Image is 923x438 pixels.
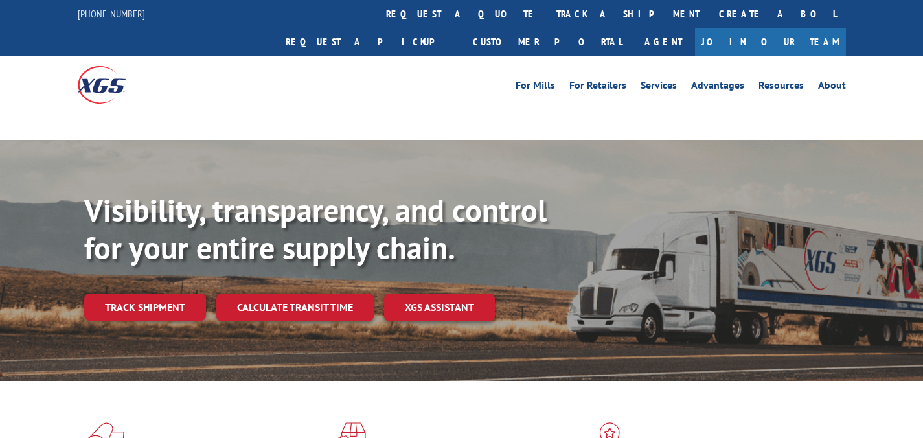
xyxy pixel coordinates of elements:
[84,294,206,321] a: Track shipment
[84,190,547,268] b: Visibility, transparency, and control for your entire supply chain.
[695,28,846,56] a: Join Our Team
[516,80,555,95] a: For Mills
[276,28,463,56] a: Request a pickup
[818,80,846,95] a: About
[632,28,695,56] a: Agent
[569,80,626,95] a: For Retailers
[216,294,374,321] a: Calculate transit time
[463,28,632,56] a: Customer Portal
[78,7,145,20] a: [PHONE_NUMBER]
[758,80,804,95] a: Resources
[691,80,744,95] a: Advantages
[384,294,495,321] a: XGS ASSISTANT
[641,80,677,95] a: Services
